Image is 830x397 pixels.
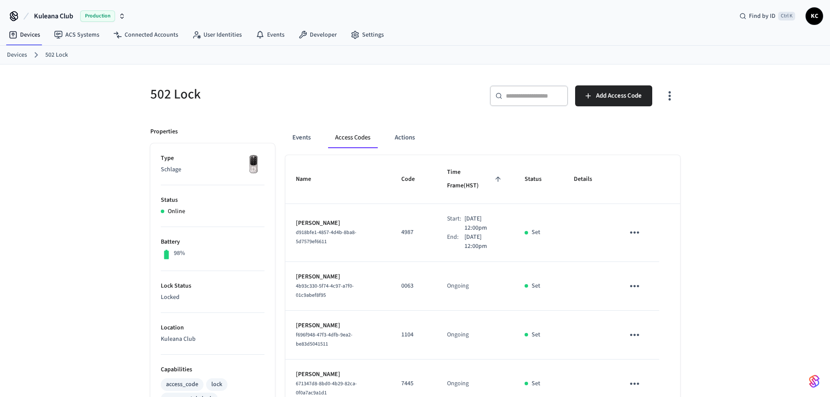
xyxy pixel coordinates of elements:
[806,7,823,25] button: KC
[161,154,264,163] p: Type
[437,262,514,311] td: Ongoing
[401,173,426,186] span: Code
[296,272,380,282] p: [PERSON_NAME]
[447,214,464,233] div: Start:
[401,228,426,237] p: 4987
[447,233,464,251] div: End:
[211,380,222,389] div: lock
[296,219,380,228] p: [PERSON_NAME]
[464,233,504,251] p: [DATE] 12:00pm
[296,370,380,379] p: [PERSON_NAME]
[249,27,291,43] a: Events
[532,282,540,291] p: Set
[285,127,680,148] div: ant example
[150,85,410,103] h5: 502 Lock
[401,282,426,291] p: 0063
[161,323,264,333] p: Location
[166,380,198,389] div: access_code
[464,214,504,233] p: [DATE] 12:00pm
[161,282,264,291] p: Lock Status
[161,165,264,174] p: Schlage
[778,12,795,20] span: Ctrl K
[296,380,357,397] span: 671347d8-8bd0-4b29-82ca-0f0a7ac9a1d1
[809,374,820,388] img: SeamLogoGradient.69752ec5.svg
[732,8,802,24] div: Find by IDCtrl K
[161,365,264,374] p: Capabilities
[749,12,776,20] span: Find by ID
[47,27,106,43] a: ACS Systems
[296,321,380,330] p: [PERSON_NAME]
[7,51,27,60] a: Devices
[243,154,264,176] img: Yale Assure Touchscreen Wifi Smart Lock, Satin Nickel, Front
[45,51,68,60] a: 502 Lock
[437,311,514,360] td: Ongoing
[185,27,249,43] a: User Identities
[328,127,377,148] button: Access Codes
[401,330,426,339] p: 1104
[525,173,553,186] span: Status
[401,379,426,388] p: 7445
[532,379,540,388] p: Set
[344,27,391,43] a: Settings
[161,293,264,302] p: Locked
[161,238,264,247] p: Battery
[161,196,264,205] p: Status
[388,127,422,148] button: Actions
[2,27,47,43] a: Devices
[174,249,185,258] p: 98%
[447,166,504,193] span: Time Frame(HST)
[80,10,115,22] span: Production
[168,207,185,216] p: Online
[34,11,73,21] span: Kuleana Club
[532,330,540,339] p: Set
[150,127,178,136] p: Properties
[285,127,318,148] button: Events
[296,229,356,245] span: d918bfe1-4857-4d4b-8ba8-5d7579ef6611
[106,27,185,43] a: Connected Accounts
[296,282,354,299] span: 4b93c330-5f74-4c97-a7f0-01c9abef8f95
[296,173,322,186] span: Name
[296,331,352,348] span: f696f948-47f3-4dfb-9ea2-be83d5041511
[532,228,540,237] p: Set
[575,85,652,106] button: Add Access Code
[574,173,603,186] span: Details
[161,335,264,344] p: Kuleana Club
[291,27,344,43] a: Developer
[806,8,822,24] span: KC
[596,90,642,102] span: Add Access Code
